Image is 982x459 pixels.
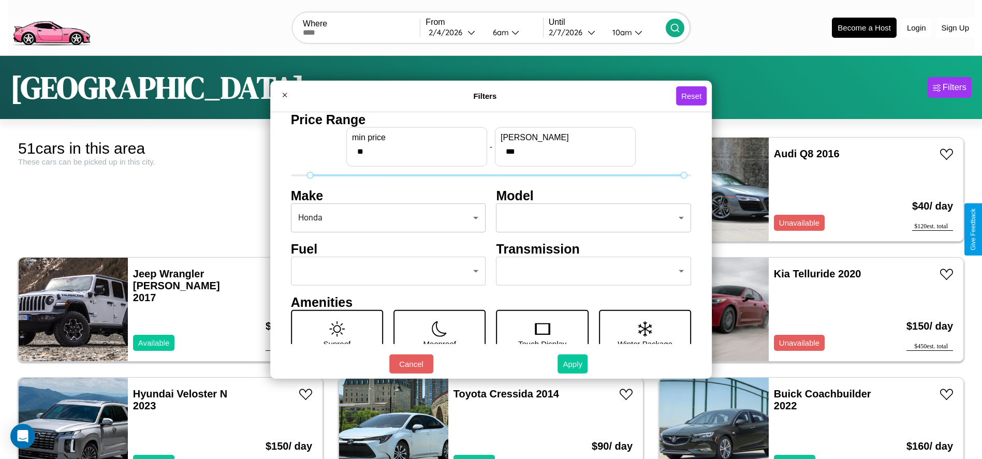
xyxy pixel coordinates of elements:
button: Cancel [389,354,433,374]
div: 51 cars in this area [18,140,323,157]
h3: $ 40 / day [912,190,953,223]
p: Unavailable [779,216,819,230]
button: 10am [604,27,666,38]
div: 2 / 7 / 2026 [549,27,588,37]
button: Login [902,18,931,37]
p: Sunroof [324,336,351,350]
p: Moonroof [423,336,456,350]
label: From [426,18,543,27]
div: These cars can be picked up in this city. [18,157,323,166]
label: Until [549,18,666,27]
p: Unavailable [779,336,819,350]
div: Open Intercom Messenger [10,424,35,449]
button: Become a Host [832,18,897,38]
h4: Fuel [291,241,486,256]
label: min price [352,132,481,142]
div: $ 450 est. total [906,343,953,351]
button: Apply [558,354,588,374]
h4: Make [291,188,486,203]
h4: Transmission [496,241,692,256]
a: Toyota Cressida 2014 [453,388,559,399]
div: 6am [488,27,511,37]
p: Available [138,336,170,350]
h3: $ 180 / day [266,310,312,343]
a: Hyundai Veloster N 2023 [133,388,227,411]
p: - [490,140,492,154]
a: Kia Telluride 2020 [774,268,861,279]
div: $ 120 est. total [912,223,953,231]
div: 10am [607,27,635,37]
button: Sign Up [936,18,974,37]
img: logo [8,5,95,48]
p: Touch Display [518,336,566,350]
button: 2/4/2026 [426,27,484,38]
a: Jeep Wrangler [PERSON_NAME] 2017 [133,268,220,303]
p: Winter Package [618,336,672,350]
div: Give Feedback [970,209,977,250]
button: Reset [676,86,707,106]
h1: [GEOGRAPHIC_DATA] [10,66,304,109]
label: [PERSON_NAME] [501,132,630,142]
div: $ 540 est. total [266,343,312,351]
button: 6am [485,27,543,38]
div: Filters [943,82,966,93]
a: Buick Coachbuilder 2022 [774,388,871,411]
div: Honda [291,203,486,232]
h4: Filters [294,92,676,100]
h4: Model [496,188,692,203]
label: Where [303,19,420,28]
div: 2 / 4 / 2026 [429,27,467,37]
a: Audi Q8 2016 [774,148,840,159]
h3: $ 150 / day [906,310,953,343]
h4: Price Range [291,112,692,127]
h4: Amenities [291,294,692,309]
button: Filters [928,77,972,98]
